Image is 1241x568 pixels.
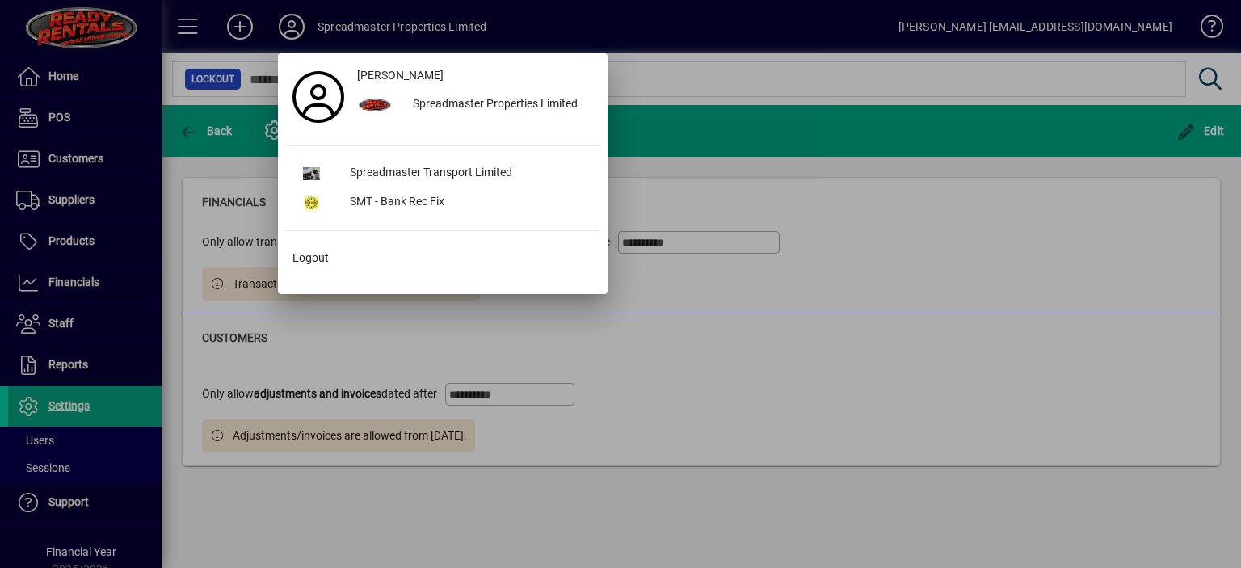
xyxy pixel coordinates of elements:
div: SMT - Bank Rec Fix [337,188,599,217]
button: SMT - Bank Rec Fix [286,188,599,217]
button: Spreadmaster Transport Limited [286,159,599,188]
div: Spreadmaster Transport Limited [337,159,599,188]
div: Spreadmaster Properties Limited [400,90,599,120]
button: Spreadmaster Properties Limited [351,90,599,120]
span: [PERSON_NAME] [357,67,444,84]
button: Logout [286,244,599,273]
a: Profile [286,82,351,111]
a: [PERSON_NAME] [351,61,599,90]
span: Logout [292,250,329,267]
